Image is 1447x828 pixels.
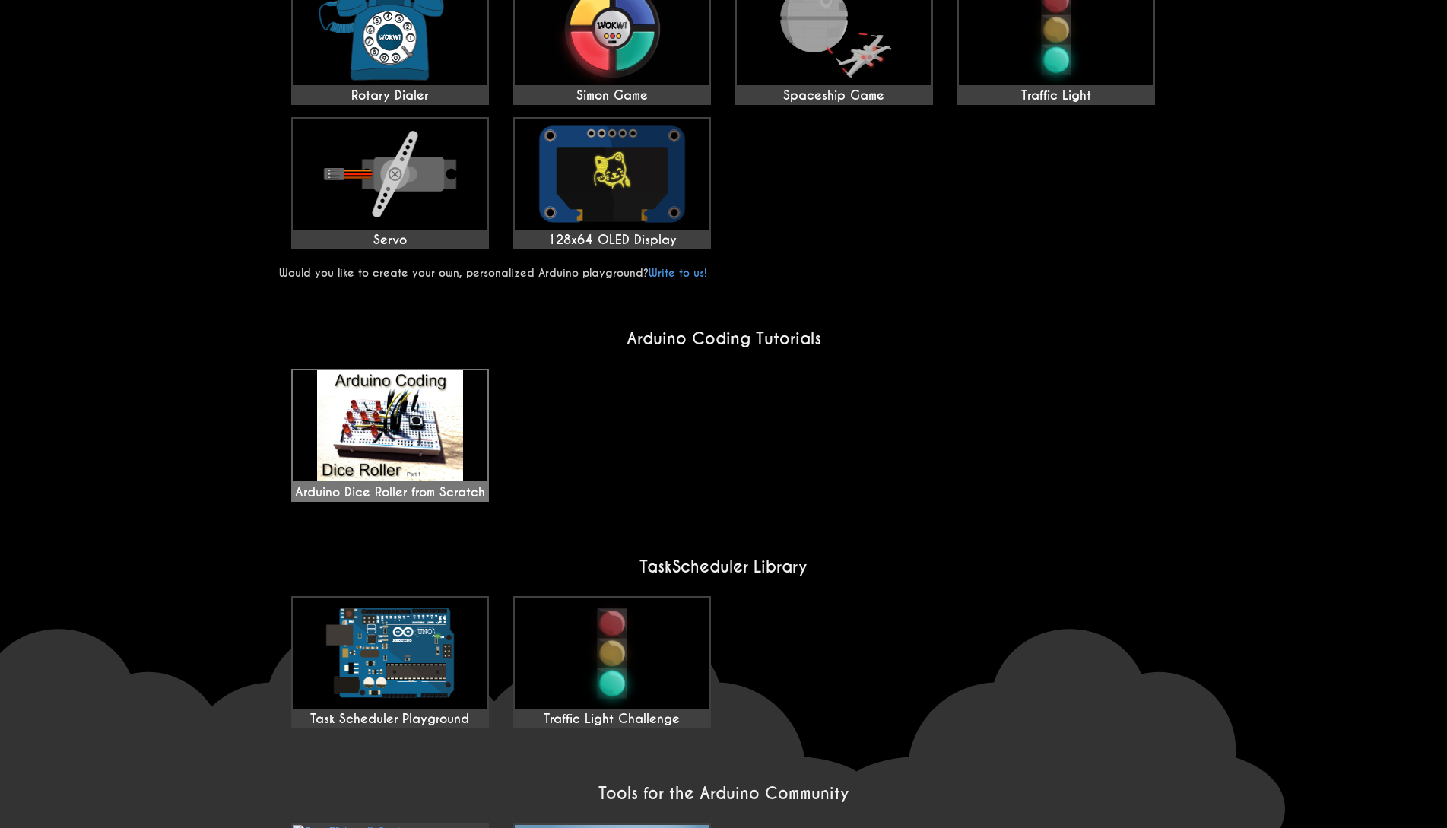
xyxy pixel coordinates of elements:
img: Traffic Light Challenge [515,598,709,709]
img: 128x64 OLED Display [515,119,709,230]
h2: TaskScheduler Library [279,557,1169,577]
a: Traffic Light Challenge [513,596,711,728]
div: Arduino Dice Roller from Scratch [293,370,487,500]
div: Spaceship Game [737,88,931,103]
a: Task Scheduler Playground [291,596,489,728]
h2: Arduino Coding Tutorials [279,328,1169,349]
div: Task Scheduler Playground [293,712,487,727]
a: Servo [291,117,489,249]
div: Traffic Light Challenge [515,712,709,727]
img: Servo [293,119,487,230]
p: Would you like to create your own, personalized Arduino playground? [279,266,1169,280]
a: 128x64 OLED Display [513,117,711,249]
div: Simon Game [515,88,709,103]
a: Write to us! [649,266,707,280]
div: Traffic Light [959,88,1153,103]
div: Servo [293,233,487,248]
h2: Tools for the Arduino Community [279,783,1169,804]
img: maxresdefault.jpg [293,370,487,481]
img: Task Scheduler Playground [293,598,487,709]
div: Rotary Dialer [293,88,487,103]
a: Arduino Dice Roller from Scratch [291,369,489,502]
div: 128x64 OLED Display [515,233,709,248]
